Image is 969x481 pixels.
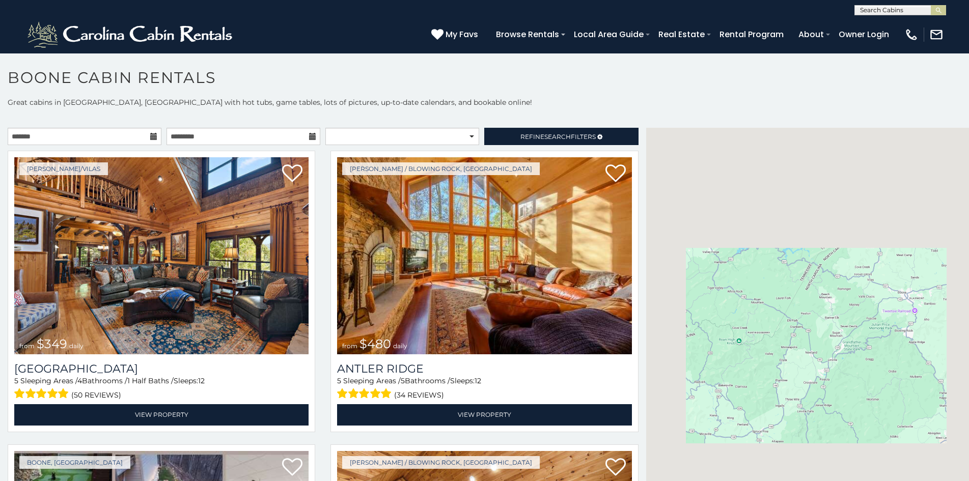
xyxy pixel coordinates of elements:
span: daily [393,342,407,350]
img: mail-regular-white.png [929,27,944,42]
span: 5 [401,376,405,385]
a: About [793,25,829,43]
span: $349 [37,336,67,351]
span: Search [544,133,571,140]
a: My Favs [431,28,481,41]
a: Antler Ridge [337,362,631,376]
a: Add to favorites [605,457,626,478]
img: White-1-2.png [25,19,237,50]
span: Refine Filters [520,133,596,140]
a: from $480 daily [337,157,631,354]
div: Sleeping Areas / Bathrooms / Sleeps: [14,376,309,402]
a: Add to favorites [282,457,302,478]
span: (34 reviews) [394,388,444,402]
a: Local Area Guide [569,25,649,43]
span: 5 [14,376,18,385]
a: Rental Program [714,25,789,43]
a: Owner Login [834,25,894,43]
a: View Property [14,404,309,425]
a: Browse Rentals [491,25,564,43]
a: Boone, [GEOGRAPHIC_DATA] [19,456,130,469]
span: from [342,342,357,350]
img: 1714397585_thumbnail.jpeg [337,157,631,354]
span: 12 [198,376,205,385]
a: RefineSearchFilters [484,128,638,145]
a: View Property [337,404,631,425]
span: 4 [77,376,82,385]
span: 5 [337,376,341,385]
a: Add to favorites [282,163,302,185]
h3: Diamond Creek Lodge [14,362,309,376]
a: [GEOGRAPHIC_DATA] [14,362,309,376]
span: My Favs [446,28,478,41]
a: from $349 daily [14,157,309,354]
span: 12 [475,376,481,385]
span: (50 reviews) [71,388,121,402]
img: 1714398500_thumbnail.jpeg [14,157,309,354]
span: 1 Half Baths / [127,376,174,385]
span: $480 [359,336,391,351]
span: daily [69,342,84,350]
a: Add to favorites [605,163,626,185]
a: [PERSON_NAME] / Blowing Rock, [GEOGRAPHIC_DATA] [342,162,540,175]
span: from [19,342,35,350]
div: Sleeping Areas / Bathrooms / Sleeps: [337,376,631,402]
a: Real Estate [653,25,710,43]
img: phone-regular-white.png [904,27,919,42]
a: [PERSON_NAME]/Vilas [19,162,108,175]
a: [PERSON_NAME] / Blowing Rock, [GEOGRAPHIC_DATA] [342,456,540,469]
